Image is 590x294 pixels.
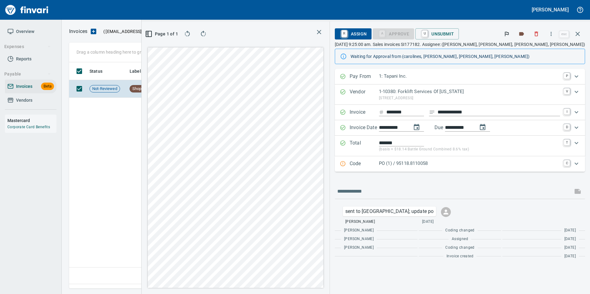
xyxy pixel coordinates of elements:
img: Finvari [4,2,50,17]
a: T [564,139,570,145]
div: Click for options [343,206,436,216]
nav: breadcrumb [69,28,87,35]
p: (basis + $18.14 Battle Ground Combined 8.6% tax) [379,146,560,153]
span: Invoice created [447,253,473,259]
p: ( ) [100,28,178,35]
span: Vendors [16,96,32,104]
span: [DATE] [564,236,576,242]
p: sent to [GEOGRAPHIC_DATA]; update po [345,208,434,215]
button: [PERSON_NAME] [530,5,570,14]
span: Unsubmit [420,29,454,39]
span: Coding changed [445,245,475,251]
p: [DATE] 9:25:00 am. Sales invoices SI177182. Assignee: ([PERSON_NAME], [PERSON_NAME], [PERSON_NAME... [335,41,585,47]
button: Upload an Invoice [87,28,100,35]
span: [PERSON_NAME] [344,245,374,251]
a: I [564,108,570,115]
button: Flag [500,27,513,41]
button: UUnsubmit [415,28,459,39]
span: Labels [130,67,151,75]
span: Not-Reviewed [90,86,120,92]
div: Expand [335,120,585,136]
span: Coding changed [445,227,475,234]
a: Overview [5,25,56,39]
span: Beta [41,83,54,90]
div: Waiting for Approval from (carolines, [PERSON_NAME], [PERSON_NAME], [PERSON_NAME]) [351,51,580,62]
div: Expand [335,105,585,120]
button: change date [409,120,424,135]
a: V [564,88,570,94]
p: 1-10380: Forklift Services Of [US_STATE] [379,88,560,95]
p: Pay From [350,73,379,81]
a: esc [559,31,569,38]
p: Drag a column heading here to group the table [77,49,167,55]
div: Expand [335,136,585,156]
span: [DATE] [564,227,576,234]
p: Total [350,139,379,153]
p: Invoice [350,108,379,116]
a: Reports [5,52,56,66]
span: [DATE] [564,245,576,251]
div: Purchase Order Item required [373,31,414,36]
p: [STREET_ADDRESS] [379,95,560,101]
button: More [544,27,558,41]
p: PO (1) / 95118.8110058 [379,160,560,167]
span: Overview [16,28,34,35]
button: Labels [515,27,528,41]
span: [DATE] [422,219,434,225]
p: Invoices [69,28,87,35]
span: [PERSON_NAME] [344,236,374,242]
span: Page 1 of 1 [149,30,175,38]
p: Invoice Date [350,124,379,132]
a: P [564,73,570,79]
div: Expand [335,84,585,105]
span: Assign [340,29,367,39]
span: Status [89,67,102,75]
span: Expenses [4,43,51,51]
a: U [422,30,428,37]
h5: [PERSON_NAME] [532,6,569,13]
button: Payable [2,68,53,80]
div: Expand [335,69,585,84]
span: Payable [4,70,51,78]
span: Shop [130,86,144,92]
span: [PERSON_NAME] [344,227,374,234]
button: Expenses [2,41,53,52]
span: Assigned [452,236,468,242]
button: Discard [530,27,543,41]
a: C [564,160,570,166]
a: Vendors [5,93,56,107]
span: This records your message into the invoice and notifies anyone mentioned [570,184,585,199]
svg: Invoice number [379,108,384,116]
button: change due date [475,120,490,135]
span: Invoices [16,83,32,90]
a: R [341,30,347,37]
span: [DATE] [564,253,576,259]
span: Status [89,67,110,75]
span: [EMAIL_ADDRESS][DOMAIN_NAME] [105,28,176,35]
div: Expand [335,156,585,172]
span: [PERSON_NAME] [345,219,375,225]
p: Code [350,160,379,168]
p: Due [434,124,464,131]
button: RAssign [335,28,372,39]
a: D [564,124,570,130]
p: Vendor [350,88,379,101]
p: 1: Tapani Inc. [379,73,560,80]
span: Close invoice [558,27,585,41]
a: Corporate Card Benefits [7,125,50,129]
a: InvoicesBeta [5,80,56,93]
h6: Mastercard [7,117,56,124]
span: Reports [16,55,31,63]
span: Labels [130,67,143,75]
button: Page 1 of 1 [147,28,177,39]
svg: Invoice description [429,109,435,115]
